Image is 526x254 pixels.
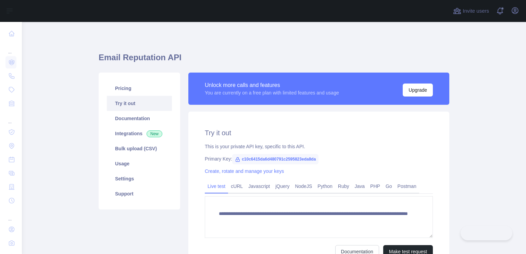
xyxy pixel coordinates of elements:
a: Create, rotate and manage your keys [205,168,284,174]
div: Unlock more calls and features [205,81,339,89]
a: Live test [205,181,228,192]
button: Invite users [452,5,490,16]
a: jQuery [273,181,292,192]
div: You are currently on a free plan with limited features and usage [205,89,339,96]
a: Javascript [246,181,273,192]
a: Settings [107,171,172,186]
iframe: Toggle Customer Support [461,226,512,240]
a: cURL [228,181,246,192]
span: c10c6415da6d480791c2595823eda8da [232,154,318,164]
div: Primary Key: [205,155,433,162]
a: Go [383,181,395,192]
a: Bulk upload (CSV) [107,141,172,156]
a: Java [352,181,368,192]
a: Try it out [107,96,172,111]
a: Usage [107,156,172,171]
a: Postman [395,181,419,192]
h1: Email Reputation API [99,52,449,68]
a: NodeJS [292,181,315,192]
a: Python [315,181,335,192]
a: Support [107,186,172,201]
div: This is your private API key, specific to this API. [205,143,433,150]
span: Invite users [463,7,489,15]
a: PHP [367,181,383,192]
div: ... [5,41,16,55]
div: ... [5,208,16,222]
a: Pricing [107,81,172,96]
a: Ruby [335,181,352,192]
div: ... [5,111,16,125]
a: Documentation [107,111,172,126]
h2: Try it out [205,128,433,138]
button: Upgrade [403,84,433,97]
span: New [147,130,162,137]
a: Integrations New [107,126,172,141]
